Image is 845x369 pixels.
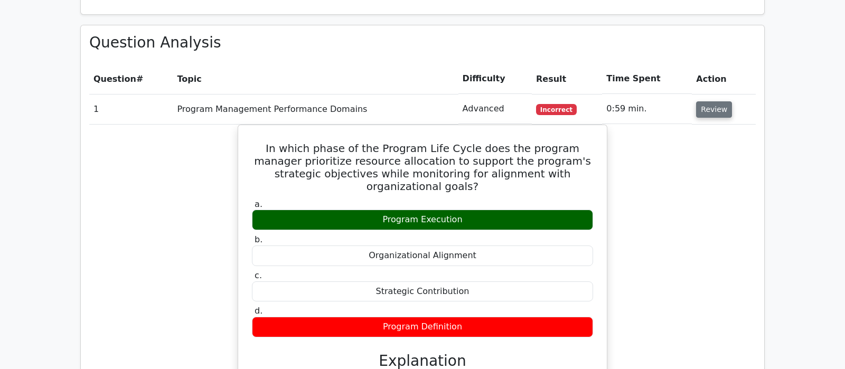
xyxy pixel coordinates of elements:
th: # [89,64,173,94]
div: Program Execution [252,210,593,230]
span: Incorrect [536,104,577,115]
span: a. [255,199,262,209]
th: Time Spent [602,64,692,94]
h3: Question Analysis [89,34,756,52]
span: Question [93,74,136,84]
button: Review [696,101,732,118]
th: Action [692,64,756,94]
td: 1 [89,94,173,124]
span: b. [255,234,262,244]
th: Difficulty [458,64,532,94]
div: Program Definition [252,317,593,337]
th: Topic [173,64,458,94]
td: 0:59 min. [602,94,692,124]
th: Result [532,64,602,94]
h5: In which phase of the Program Life Cycle does the program manager prioritize resource allocation ... [251,142,594,193]
div: Organizational Alignment [252,245,593,266]
td: Program Management Performance Domains [173,94,458,124]
span: c. [255,270,262,280]
span: d. [255,306,262,316]
div: Strategic Contribution [252,281,593,302]
td: Advanced [458,94,532,124]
